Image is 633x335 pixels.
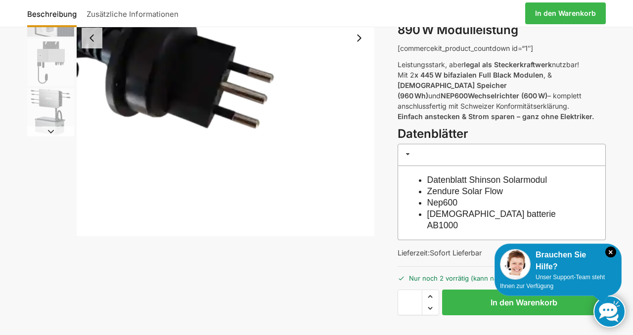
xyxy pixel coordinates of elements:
[500,249,531,280] img: Customer service
[441,91,547,100] strong: NEP600Wechselrichter (600 W)
[398,126,606,143] h3: Datenblätter
[398,266,606,284] p: Nur noch 2 vorrätig (kann nachbestellt werden)
[464,60,552,69] strong: legal als Steckerkraftwerk
[398,112,594,121] strong: Einfach anstecken & Strom sparen – ganz ohne Elektriker.
[427,198,458,208] a: Nep600
[25,87,74,136] li: 6 / 6
[427,175,547,185] a: Datenblatt Shinson Solarmodul
[398,290,422,315] input: Produktmenge
[27,88,74,135] img: Zendure-Solaflow
[27,126,74,136] button: Next slide
[398,249,482,257] span: Lieferzeit:
[500,274,605,290] span: Unser Support-Team steht Ihnen zur Verfügung
[422,302,439,315] span: Reduce quantity
[82,28,102,48] button: Previous slide
[398,43,606,53] p: [commercekit_product_countdown id=“1″]
[27,1,82,25] a: Beschreibung
[525,2,606,24] a: In den Warenkorb
[349,28,369,48] button: Next slide
[422,290,439,303] span: Increase quantity
[500,249,616,273] div: Brauchen Sie Hilfe?
[427,209,556,230] a: [DEMOGRAPHIC_DATA] batterie AB1000
[430,249,482,257] span: Sofort Lieferbar
[398,59,606,122] p: Leistungsstark, aber nutzbar! Mit 2 , & und – komplett anschlussfertig mit Schweizer Konformitäts...
[25,38,74,87] li: 5 / 6
[427,186,503,196] a: Zendure Solar Flow
[442,290,606,315] button: In den Warenkorb
[398,81,507,100] strong: [DEMOGRAPHIC_DATA] Speicher (960 Wh)
[27,39,74,86] img: nep-microwechselrichter-600w
[414,71,543,79] strong: x 445 W bifazialen Full Black Modulen
[82,1,183,25] a: Zusätzliche Informationen
[605,247,616,257] i: Schließen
